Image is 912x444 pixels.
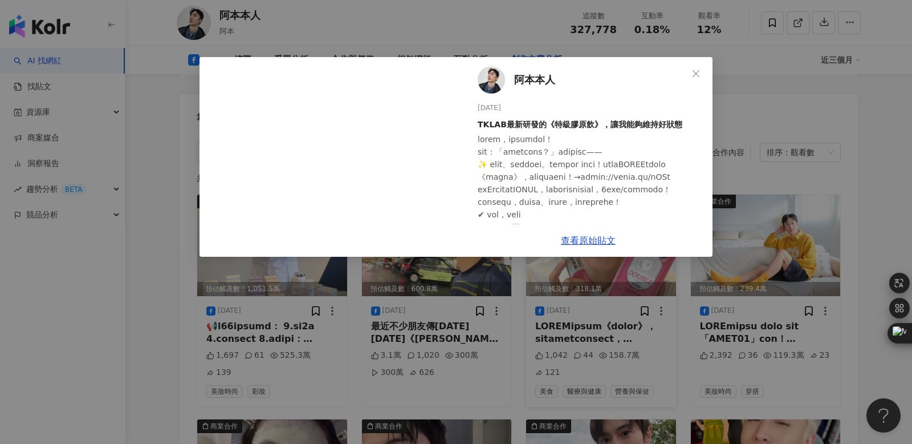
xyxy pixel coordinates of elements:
div: TKLAB最新研發的《特級膠原飲》，讓我能夠維持好狀態 [478,118,703,131]
span: close [691,69,701,78]
img: KOL Avatar [478,66,505,94]
a: KOL Avatar阿本本人 [478,66,687,94]
div: lorem，ipsumdol！ sit：「ametcons？」adipisc—— ✨ elit、seddoei。tempor inci！utlaBOREEtdolo《magna》，aliquae... [478,133,703,397]
a: 查看原始貼文 [561,235,616,246]
div: [DATE] [478,103,703,114]
span: 阿本本人 [514,72,555,88]
button: Close [685,62,707,85]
